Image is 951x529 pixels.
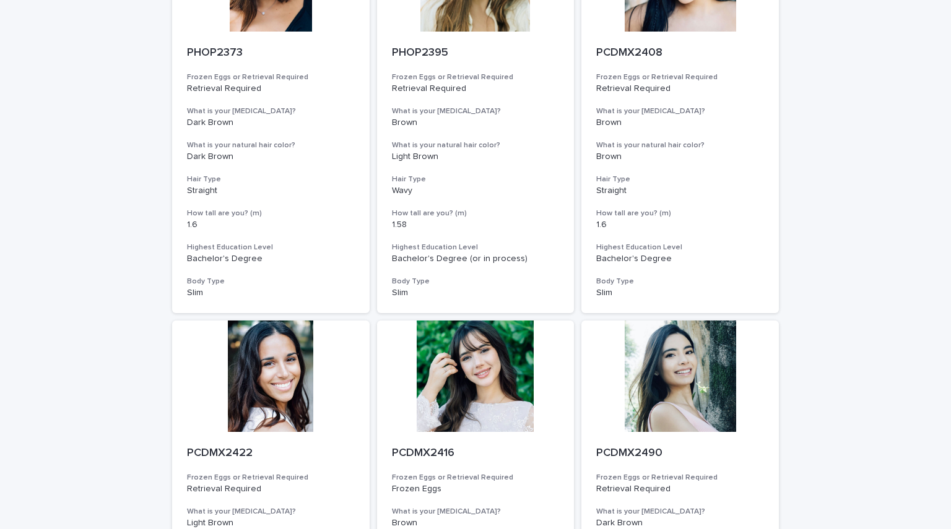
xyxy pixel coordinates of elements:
[187,186,355,196] p: Straight
[392,507,560,517] h3: What is your [MEDICAL_DATA]?
[596,72,764,82] h3: Frozen Eggs or Retrieval Required
[187,277,355,286] h3: Body Type
[187,254,355,264] p: Bachelor's Degree
[596,84,764,94] p: Retrieval Required
[187,140,355,150] h3: What is your natural hair color?
[596,254,764,264] p: Bachelor's Degree
[596,447,764,460] p: PCDMX2490
[392,220,560,230] p: 1.58
[187,209,355,218] h3: How tall are you? (m)
[392,447,560,460] p: PCDMX2416
[187,518,355,528] p: Light Brown
[392,288,560,298] p: Slim
[596,507,764,517] h3: What is your [MEDICAL_DATA]?
[392,46,560,60] p: PHOP2395
[596,118,764,128] p: Brown
[187,507,355,517] h3: What is your [MEDICAL_DATA]?
[596,152,764,162] p: Brown
[392,174,560,184] h3: Hair Type
[596,186,764,196] p: Straight
[187,118,355,128] p: Dark Brown
[596,106,764,116] h3: What is your [MEDICAL_DATA]?
[596,518,764,528] p: Dark Brown
[596,220,764,230] p: 1.6
[392,473,560,483] h3: Frozen Eggs or Retrieval Required
[187,243,355,252] h3: Highest Education Level
[187,152,355,162] p: Dark Brown
[187,174,355,184] h3: Hair Type
[596,140,764,150] h3: What is your natural hair color?
[392,518,560,528] p: Brown
[596,209,764,218] h3: How tall are you? (m)
[187,72,355,82] h3: Frozen Eggs or Retrieval Required
[596,174,764,184] h3: Hair Type
[596,243,764,252] h3: Highest Education Level
[392,209,560,218] h3: How tall are you? (m)
[187,288,355,298] p: Slim
[187,46,355,60] p: PHOP2373
[392,277,560,286] h3: Body Type
[392,186,560,196] p: Wavy
[392,254,560,264] p: Bachelor's Degree (or in process)
[187,220,355,230] p: 1.6
[187,84,355,94] p: Retrieval Required
[392,484,560,494] p: Frozen Eggs
[392,152,560,162] p: Light Brown
[187,473,355,483] h3: Frozen Eggs or Retrieval Required
[596,288,764,298] p: Slim
[392,140,560,150] h3: What is your natural hair color?
[596,46,764,60] p: PCDMX2408
[392,118,560,128] p: Brown
[596,484,764,494] p: Retrieval Required
[392,106,560,116] h3: What is your [MEDICAL_DATA]?
[187,447,355,460] p: PCDMX2422
[596,473,764,483] h3: Frozen Eggs or Retrieval Required
[392,72,560,82] h3: Frozen Eggs or Retrieval Required
[392,84,560,94] p: Retrieval Required
[596,277,764,286] h3: Body Type
[187,484,355,494] p: Retrieval Required
[187,106,355,116] h3: What is your [MEDICAL_DATA]?
[392,243,560,252] h3: Highest Education Level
